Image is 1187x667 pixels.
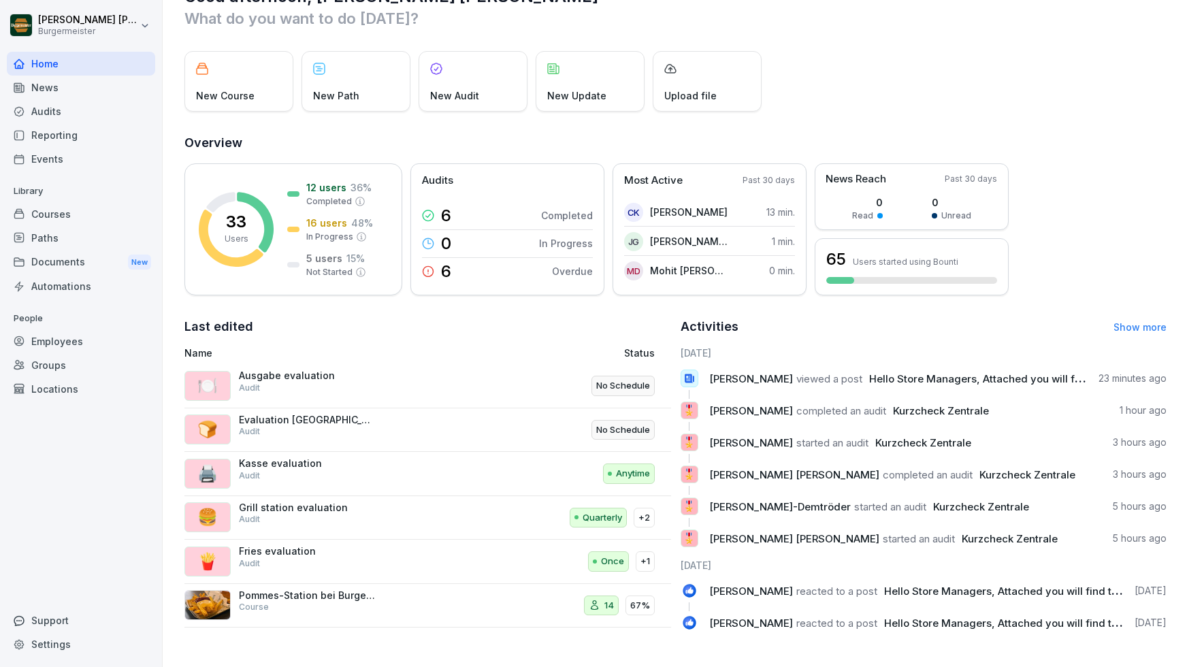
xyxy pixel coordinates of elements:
p: Status [624,346,655,360]
p: 12 users [306,180,346,195]
p: 🖨️ [197,461,218,486]
p: 13 min. [766,205,795,219]
span: [PERSON_NAME] [709,436,793,449]
p: Evaluation [GEOGRAPHIC_DATA] [239,414,375,426]
p: 5 hours ago [1113,532,1167,545]
span: Kurzcheck Zentrale [962,532,1058,545]
span: Kurzcheck Zentrale [933,500,1029,513]
p: 🎖️ [683,529,696,548]
span: [PERSON_NAME]-Demtröder [709,500,851,513]
p: 48 % [351,216,373,230]
p: 6 [441,263,451,280]
a: Reporting [7,123,155,147]
div: New [128,255,151,270]
p: 3 hours ago [1113,468,1167,481]
p: Audit [239,513,260,525]
a: Pommes-Station bei Burgermeister®Course1467% [184,584,671,628]
p: 16 users [306,216,347,230]
p: 🎖️ [683,497,696,516]
a: Show more [1113,321,1167,333]
p: Audit [239,382,260,394]
a: Courses [7,202,155,226]
p: Completed [541,208,593,223]
p: [DATE] [1135,584,1167,598]
span: [PERSON_NAME] [709,617,793,630]
div: Documents [7,250,155,275]
p: +2 [638,511,650,525]
p: Fries evaluation [239,545,375,557]
h3: 65 [826,248,846,271]
a: 🍽️Ausgabe evaluationAuditNo Schedule [184,364,671,408]
a: 🍔Grill station evaluationAuditQuarterly+2 [184,496,671,540]
p: No Schedule [596,379,650,393]
a: Events [7,147,155,171]
h6: [DATE] [681,346,1167,360]
p: Once [601,555,624,568]
p: [PERSON_NAME] [650,205,728,219]
p: 33 [226,214,246,230]
p: No Schedule [596,423,650,437]
a: Audits [7,99,155,123]
p: Unread [941,210,971,222]
p: 23 minutes ago [1099,372,1167,385]
p: 🍞 [197,417,218,442]
p: 1 min. [772,234,795,248]
p: 15 % [346,251,365,265]
p: Completed [306,195,352,208]
span: started an audit [883,532,955,545]
span: [PERSON_NAME] [709,372,793,385]
p: [PERSON_NAME] [PERSON_NAME] [PERSON_NAME] [38,14,137,26]
p: Audit [239,425,260,438]
span: started an audit [796,436,868,449]
p: Audits [422,173,453,189]
p: Past 30 days [743,174,795,186]
a: 🍞Evaluation [GEOGRAPHIC_DATA]AuditNo Schedule [184,408,671,453]
a: News [7,76,155,99]
p: Most Active [624,173,683,189]
p: Course [239,601,269,613]
a: Locations [7,377,155,401]
p: 5 users [306,251,342,265]
p: +1 [640,555,650,568]
p: Users [225,233,248,245]
p: Read [852,210,873,222]
p: 🍔 [197,505,218,530]
p: 0 [932,195,971,210]
p: Upload file [664,88,717,103]
div: Home [7,52,155,76]
p: 0 min. [769,263,795,278]
h2: Overview [184,133,1167,152]
span: started an audit [854,500,926,513]
span: [PERSON_NAME] [PERSON_NAME] [709,468,879,481]
p: Anytime [616,467,650,481]
p: Not Started [306,266,353,278]
p: New Audit [430,88,479,103]
p: New Path [313,88,359,103]
a: Paths [7,226,155,250]
span: [PERSON_NAME] [709,404,793,417]
p: Overdue [552,264,593,278]
a: Groups [7,353,155,377]
p: Name [184,346,487,360]
p: 🎖️ [683,465,696,484]
h2: Activities [681,317,738,336]
div: MD [624,261,643,280]
p: 67% [630,599,650,613]
h6: [DATE] [681,558,1167,572]
span: completed an audit [883,468,973,481]
p: 🍽️ [197,374,218,398]
h2: Last edited [184,317,671,336]
span: [PERSON_NAME] [709,585,793,598]
div: Settings [7,632,155,656]
a: Employees [7,329,155,353]
div: Support [7,608,155,632]
p: 5 hours ago [1113,500,1167,513]
p: Ausgabe evaluation [239,370,375,382]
